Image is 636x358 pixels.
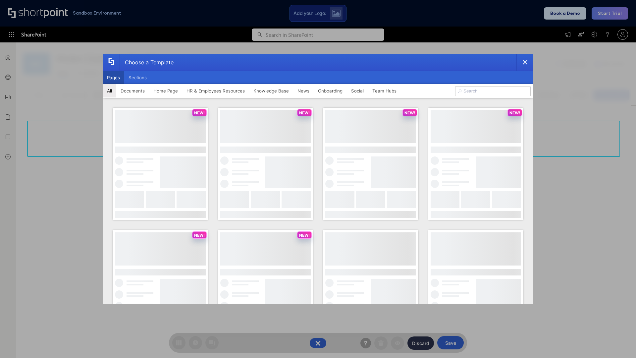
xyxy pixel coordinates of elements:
[299,233,310,238] p: NEW!
[103,71,124,84] button: Pages
[116,84,149,97] button: Documents
[293,84,314,97] button: News
[124,71,151,84] button: Sections
[404,110,415,115] p: NEW!
[103,54,533,304] div: template selector
[517,281,636,358] iframe: Chat Widget
[455,86,531,96] input: Search
[120,54,174,71] div: Choose a Template
[509,110,520,115] p: NEW!
[299,110,310,115] p: NEW!
[103,84,116,97] button: All
[194,233,205,238] p: NEW!
[314,84,347,97] button: Onboarding
[249,84,293,97] button: Knowledge Base
[194,110,205,115] p: NEW!
[368,84,401,97] button: Team Hubs
[149,84,182,97] button: Home Page
[182,84,249,97] button: HR & Employees Resources
[347,84,368,97] button: Social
